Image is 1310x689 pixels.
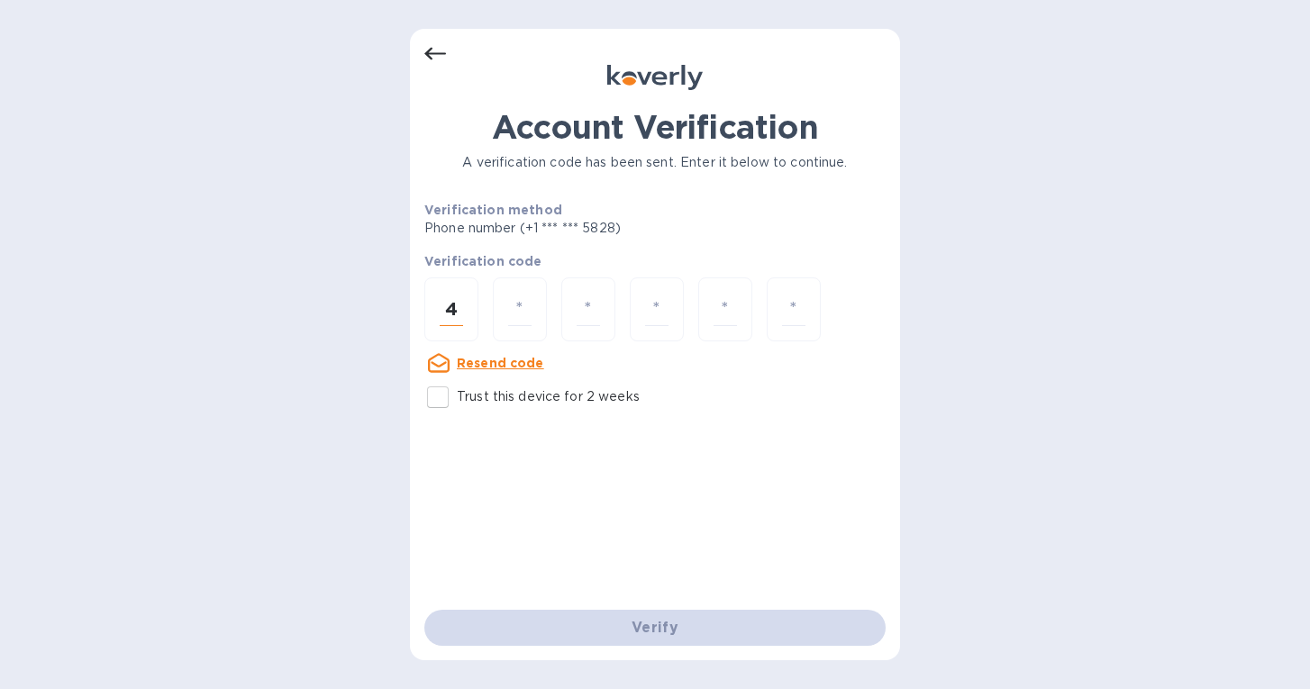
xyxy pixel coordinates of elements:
p: A verification code has been sent. Enter it below to continue. [424,153,886,172]
u: Resend code [457,356,544,370]
p: Verification code [424,252,886,270]
p: Trust this device for 2 weeks [457,387,640,406]
b: Verification method [424,203,562,217]
p: Phone number (+1 *** *** 5828) [424,219,759,238]
h1: Account Verification [424,108,886,146]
